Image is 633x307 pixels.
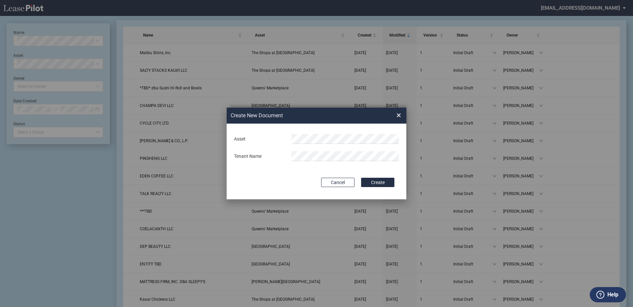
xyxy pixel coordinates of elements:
label: Help [607,290,618,299]
span: × [396,110,401,121]
div: Tenant Name [230,153,288,160]
h2: Create New Document [231,112,372,119]
button: Create [361,178,394,187]
div: Asset [230,136,288,143]
button: Cancel [321,178,354,187]
md-dialog: Create New ... [227,108,406,200]
input: Tenant Name [292,151,399,161]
